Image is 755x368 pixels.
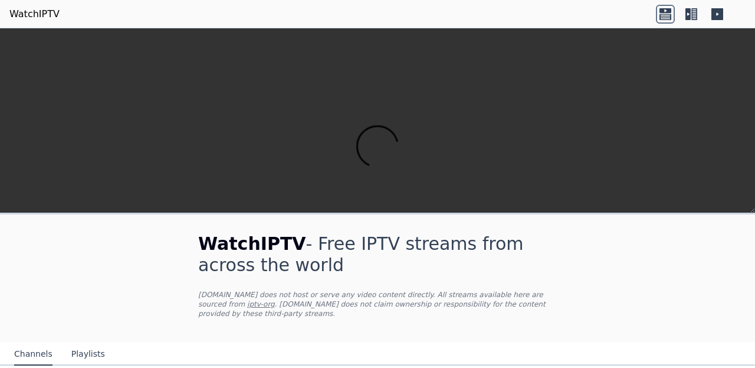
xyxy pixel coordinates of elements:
[71,343,105,366] button: Playlists
[198,233,306,254] span: WatchIPTV
[247,300,275,308] a: iptv-org
[9,7,60,21] a: WatchIPTV
[14,343,52,366] button: Channels
[198,233,557,276] h1: - Free IPTV streams from across the world
[198,290,557,318] p: [DOMAIN_NAME] does not host or serve any video content directly. All streams available here are s...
